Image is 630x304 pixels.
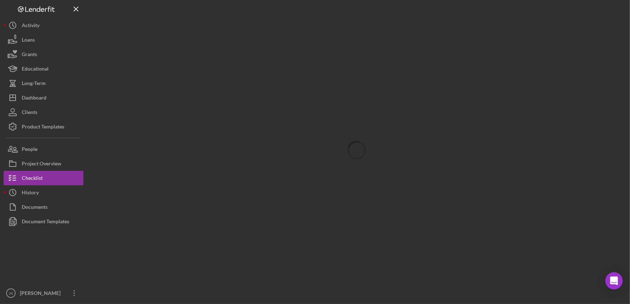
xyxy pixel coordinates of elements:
button: Documents [4,200,83,214]
button: JN[PERSON_NAME] [4,286,83,300]
div: Loans [22,33,35,49]
button: Long-Term [4,76,83,90]
button: Clients [4,105,83,119]
button: Loans [4,33,83,47]
div: Dashboard [22,90,46,107]
div: Long-Term [22,76,46,92]
div: Clients [22,105,37,121]
div: Activity [22,18,40,34]
div: People [22,142,37,158]
div: Documents [22,200,47,216]
text: JN [9,291,13,295]
div: History [22,185,39,202]
button: Activity [4,18,83,33]
div: Checklist [22,171,43,187]
button: History [4,185,83,200]
button: Educational [4,62,83,76]
button: Checklist [4,171,83,185]
button: Product Templates [4,119,83,134]
div: Document Templates [22,214,69,231]
button: Grants [4,47,83,62]
div: Grants [22,47,37,63]
button: Document Templates [4,214,83,229]
button: Dashboard [4,90,83,105]
button: People [4,142,83,156]
div: Educational [22,62,49,78]
div: Open Intercom Messenger [605,272,623,290]
div: [PERSON_NAME] [18,286,65,302]
button: Project Overview [4,156,83,171]
div: Product Templates [22,119,64,136]
div: Project Overview [22,156,61,173]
